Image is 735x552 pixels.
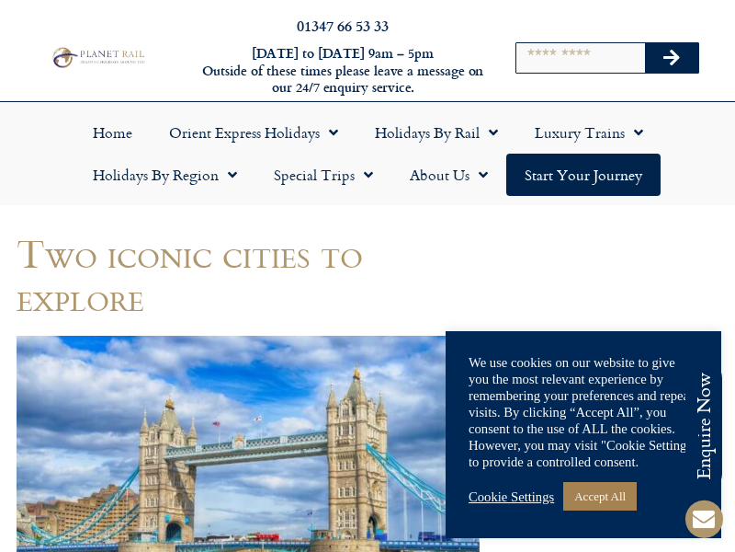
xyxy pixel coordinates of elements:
button: Search [645,43,698,73]
a: Home [74,111,151,154]
h6: [DATE] to [DATE] 9am – 5pm Outside of these times please leave a message on our 24/7 enquiry serv... [200,45,485,97]
h1: Two iconic cities to explore [17,232,480,319]
div: We use cookies on our website to give you the most relevant experience by remembering your prefer... [469,354,698,470]
a: Luxury Trains [516,111,661,154]
a: 01347 66 53 33 [297,15,389,36]
nav: Menu [9,111,726,196]
a: About Us [391,154,506,196]
a: Orient Express Holidays [151,111,356,154]
a: Cookie Settings [469,489,554,505]
a: Special Trips [255,154,391,196]
a: Accept All [563,482,637,511]
a: Holidays by Rail [356,111,516,154]
a: Holidays by Region [74,154,255,196]
a: Start your Journey [506,154,661,196]
img: Planet Rail Train Holidays Logo [49,45,147,69]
